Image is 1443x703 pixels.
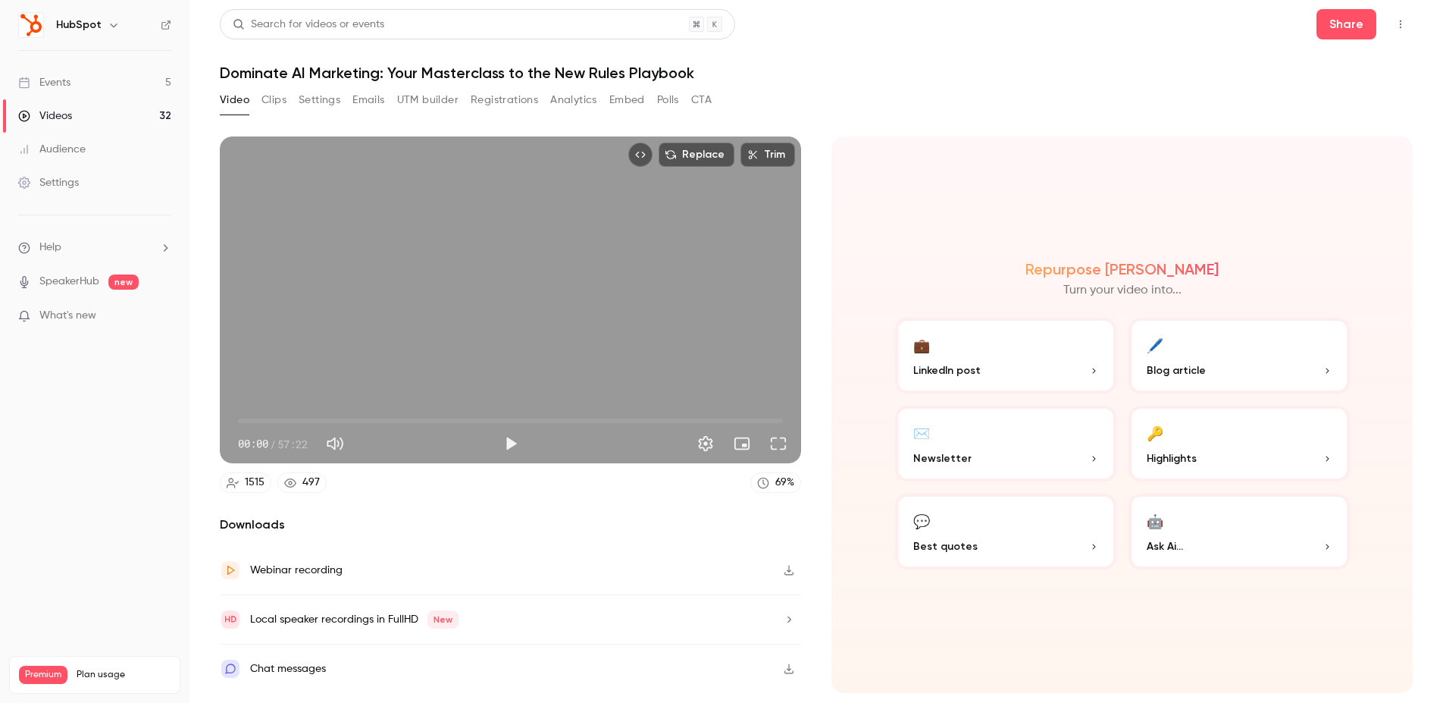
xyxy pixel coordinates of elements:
[1063,281,1182,300] p: Turn your video into...
[277,472,327,493] a: 497
[609,88,645,112] button: Embed
[1128,406,1350,482] button: 🔑Highlights
[740,143,795,167] button: Trim
[727,428,757,459] button: Turn on miniplayer
[238,436,308,452] div: 00:00
[1147,333,1163,356] div: 🖊️
[245,475,264,491] div: 1515
[39,274,99,290] a: SpeakerHub
[18,142,86,157] div: Audience
[261,88,286,112] button: Clips
[250,561,343,579] div: Webinar recording
[913,333,930,356] div: 💼
[233,17,384,33] div: Search for videos or events
[659,143,734,167] button: Replace
[1147,421,1163,444] div: 🔑
[775,475,794,491] div: 69 %
[250,660,326,678] div: Chat messages
[1316,9,1376,39] button: Share
[18,240,171,256] li: help-dropdown-opener
[320,428,350,459] button: Mute
[1388,12,1413,36] button: Top Bar Actions
[895,494,1116,570] button: 💬Best quotes
[895,406,1116,482] button: ✉️Newsletter
[302,475,320,491] div: 497
[220,88,249,112] button: Video
[39,240,61,256] span: Help
[238,436,268,452] span: 00:00
[1147,509,1163,532] div: 🤖
[153,309,171,323] iframe: Noticeable Trigger
[427,610,459,629] span: New
[277,436,308,452] span: 57:22
[691,88,712,112] button: CTA
[108,275,139,290] span: new
[1147,538,1183,554] span: Ask Ai...
[18,175,79,190] div: Settings
[299,88,340,112] button: Settings
[496,428,526,459] button: Play
[913,450,972,466] span: Newsletter
[913,509,930,532] div: 💬
[250,610,459,629] div: Local speaker recordings in FullHD
[19,666,67,684] span: Premium
[18,75,70,90] div: Events
[471,88,538,112] button: Registrations
[56,17,102,33] h6: HubSpot
[1147,450,1197,466] span: Highlights
[77,669,171,681] span: Plan usage
[1128,494,1350,570] button: 🤖Ask Ai...
[19,13,43,37] img: HubSpot
[1128,318,1350,394] button: 🖊️Blog article
[690,428,721,459] button: Settings
[657,88,679,112] button: Polls
[270,436,276,452] span: /
[913,421,930,444] div: ✉️
[220,64,1413,82] h1: Dominate AI Marketing: Your Masterclass to the New Rules Playbook
[550,88,597,112] button: Analytics
[220,472,271,493] a: 1515
[913,362,981,378] span: LinkedIn post
[220,516,801,534] h2: Downloads
[1025,260,1219,278] h2: Repurpose [PERSON_NAME]
[1147,362,1206,378] span: Blog article
[39,308,96,324] span: What's new
[352,88,384,112] button: Emails
[750,472,801,493] a: 69%
[397,88,459,112] button: UTM builder
[763,428,793,459] button: Full screen
[895,318,1116,394] button: 💼LinkedIn post
[628,143,653,167] button: Embed video
[913,538,978,554] span: Best quotes
[18,108,72,124] div: Videos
